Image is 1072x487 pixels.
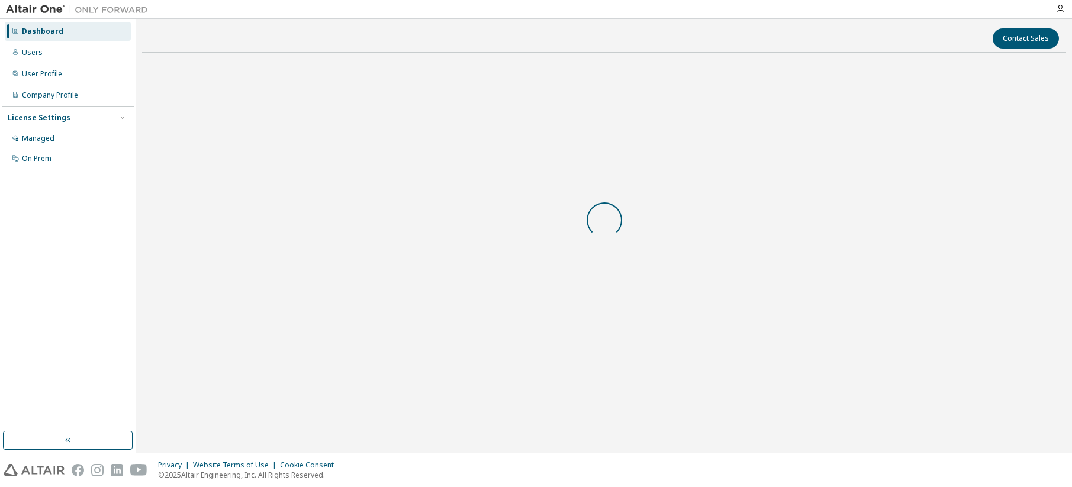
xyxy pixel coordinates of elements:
[22,69,62,79] div: User Profile
[158,460,193,470] div: Privacy
[193,460,280,470] div: Website Terms of Use
[280,460,341,470] div: Cookie Consent
[22,91,78,100] div: Company Profile
[111,464,123,476] img: linkedin.svg
[72,464,84,476] img: facebook.svg
[22,154,51,163] div: On Prem
[22,134,54,143] div: Managed
[22,48,43,57] div: Users
[130,464,147,476] img: youtube.svg
[158,470,341,480] p: © 2025 Altair Engineering, Inc. All Rights Reserved.
[6,4,154,15] img: Altair One
[22,27,63,36] div: Dashboard
[4,464,65,476] img: altair_logo.svg
[91,464,104,476] img: instagram.svg
[993,28,1059,49] button: Contact Sales
[8,113,70,122] div: License Settings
